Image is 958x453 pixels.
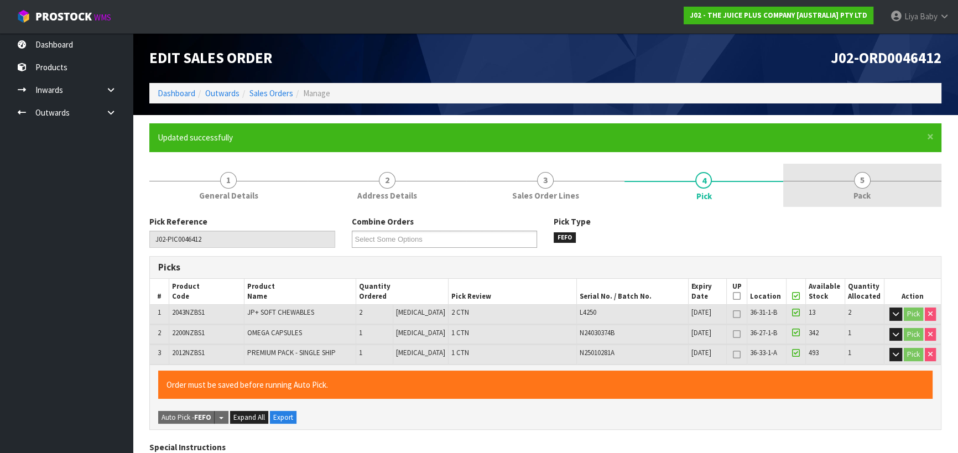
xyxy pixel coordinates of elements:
span: OMEGA CAPSULES [247,328,302,337]
th: Serial No. / Batch No. [576,279,688,305]
th: Product Name [244,279,356,305]
strong: FEFO [194,413,211,422]
span: 3 [537,172,554,189]
button: Export [270,411,296,424]
span: Baby [920,11,938,22]
span: 1 [848,328,851,337]
span: Sales Order Lines [512,190,579,201]
span: 1 CTN [451,348,469,357]
span: [DATE] [691,348,711,357]
a: Sales Orders [249,88,293,98]
h3: Picks [158,262,537,273]
span: Pick [696,190,711,202]
span: L4250 [580,308,596,317]
th: Location [747,279,786,305]
span: 342 [809,328,819,337]
span: ProStock [35,9,92,24]
button: Pick [904,348,923,361]
span: Manage [303,88,330,98]
span: N24030374B [580,328,615,337]
span: J02-ORD0046412 [831,48,941,67]
span: 36-33-1-A [750,348,777,357]
span: 2 [359,308,362,317]
span: PREMIUM PACK - SINGLE SHIP [247,348,336,357]
span: 1 CTN [451,328,469,337]
th: UP [726,279,747,305]
img: cube-alt.png [17,9,30,23]
a: Outwards [205,88,239,98]
label: Pick Type [554,216,591,227]
span: [MEDICAL_DATA] [396,328,445,337]
span: [DATE] [691,308,711,317]
th: Action [884,279,941,305]
button: Expand All [230,411,268,424]
a: J02 - THE JUICE PLUS COMPANY [AUSTRALIA] PTY LTD [684,7,873,24]
span: Address Details [357,190,417,201]
th: Quantity Ordered [356,279,448,305]
span: 1 [158,308,161,317]
span: 2 [379,172,395,189]
th: Expiry Date [688,279,726,305]
label: Pick Reference [149,216,207,227]
small: WMS [94,12,111,23]
span: 36-27-1-B [750,328,777,337]
span: General Details [199,190,258,201]
span: 2200NZBS1 [172,328,205,337]
span: 2012NZBS1 [172,348,205,357]
strong: J02 - THE JUICE PLUS COMPANY [AUSTRALIA] PTY LTD [690,11,867,20]
span: 4 [695,172,712,189]
th: # [150,279,169,305]
th: Product Code [169,279,244,305]
button: Pick [904,308,923,321]
span: [DATE] [691,328,711,337]
label: Combine Orders [352,216,414,227]
span: 493 [809,348,819,357]
button: Pick [904,328,923,341]
span: [MEDICAL_DATA] [396,308,445,317]
button: Auto Pick -FEFO [158,411,215,424]
span: 36-31-1-B [750,308,777,317]
span: Updated successfully [158,132,233,143]
span: Pack [853,190,871,201]
span: 5 [854,172,871,189]
span: 2043NZBS1 [172,308,205,317]
th: Quantity Allocated [845,279,884,305]
span: 2 CTN [451,308,469,317]
th: Pick Review [448,279,576,305]
a: Dashboard [158,88,195,98]
span: FEFO [554,232,576,243]
th: Available Stock [805,279,845,305]
label: Special Instructions [149,441,226,453]
span: N25010281A [580,348,615,357]
span: Edit Sales Order [149,48,272,67]
span: 1 [359,328,362,337]
span: 13 [809,308,815,317]
span: JP+ SOFT CHEWABLES [247,308,314,317]
span: Expand All [233,413,265,422]
div: Order must be saved before running Auto Pick. [158,371,933,399]
span: 3 [158,348,161,357]
span: 1 [220,172,237,189]
span: 2 [158,328,161,337]
span: 1 [848,348,851,357]
span: 2 [848,308,851,317]
span: Liya [904,11,918,22]
span: 1 [359,348,362,357]
span: [MEDICAL_DATA] [396,348,445,357]
span: × [927,129,934,144]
